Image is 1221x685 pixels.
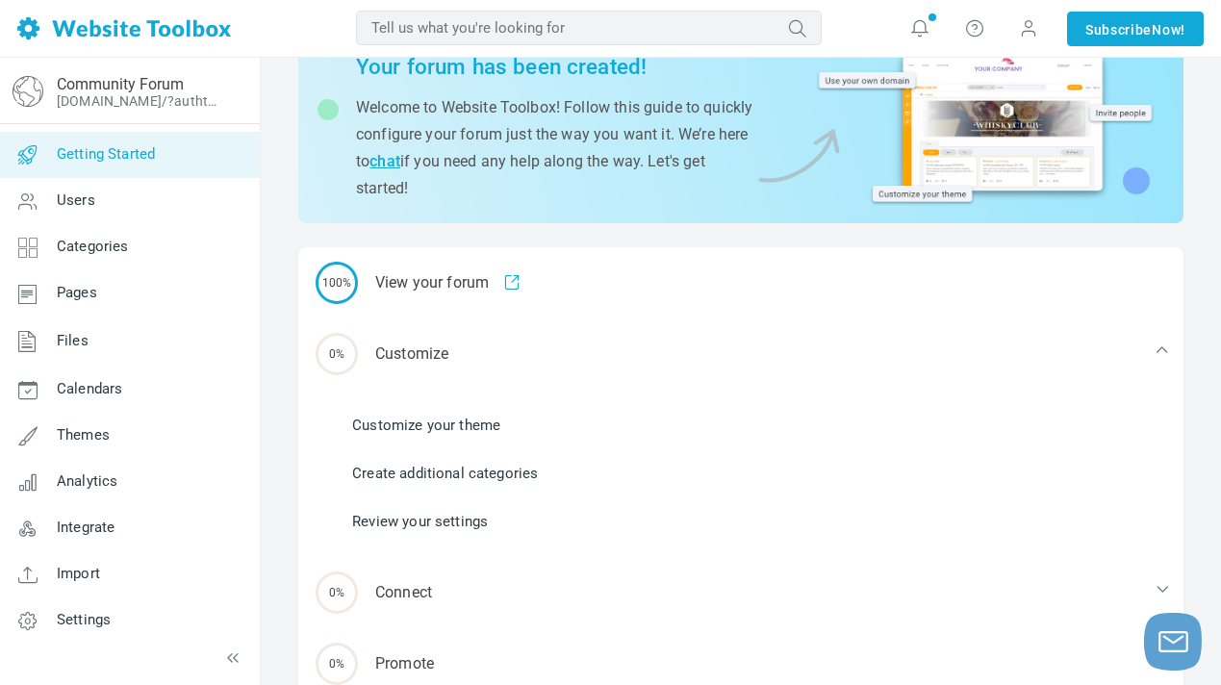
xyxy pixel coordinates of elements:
[352,415,500,436] a: Customize your theme
[57,191,95,209] span: Users
[298,247,1183,318] a: 100% View your forum
[1144,613,1202,671] button: Launch chat
[57,93,224,109] a: [DOMAIN_NAME]/?authtoken=f7581fbf80c7c510d5f227e8029a06dd&rememberMe=1
[1067,12,1204,46] a: SubscribeNow!
[57,145,155,163] span: Getting Started
[352,463,538,484] a: Create additional categories
[57,472,117,490] span: Analytics
[316,571,358,614] span: 0%
[57,565,100,582] span: Import
[298,247,1183,318] div: View your forum
[57,332,89,349] span: Files
[57,519,114,536] span: Integrate
[57,75,184,93] a: Community Forum
[57,284,97,301] span: Pages
[352,511,488,532] a: Review your settings
[356,94,753,202] p: Welcome to Website Toolbox! Follow this guide to quickly configure your forum just the way you wa...
[369,152,400,170] a: chat
[316,643,358,685] span: 0%
[57,238,129,255] span: Categories
[1152,19,1185,40] span: Now!
[13,76,43,107] img: globe-icon.png
[57,380,122,397] span: Calendars
[298,557,1183,628] div: Connect
[316,333,358,375] span: 0%
[298,318,1183,390] div: Customize
[57,611,111,628] span: Settings
[316,262,358,304] span: 100%
[57,426,110,444] span: Themes
[356,11,822,45] input: Tell us what you're looking for
[356,54,753,80] h2: Your forum has been created!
